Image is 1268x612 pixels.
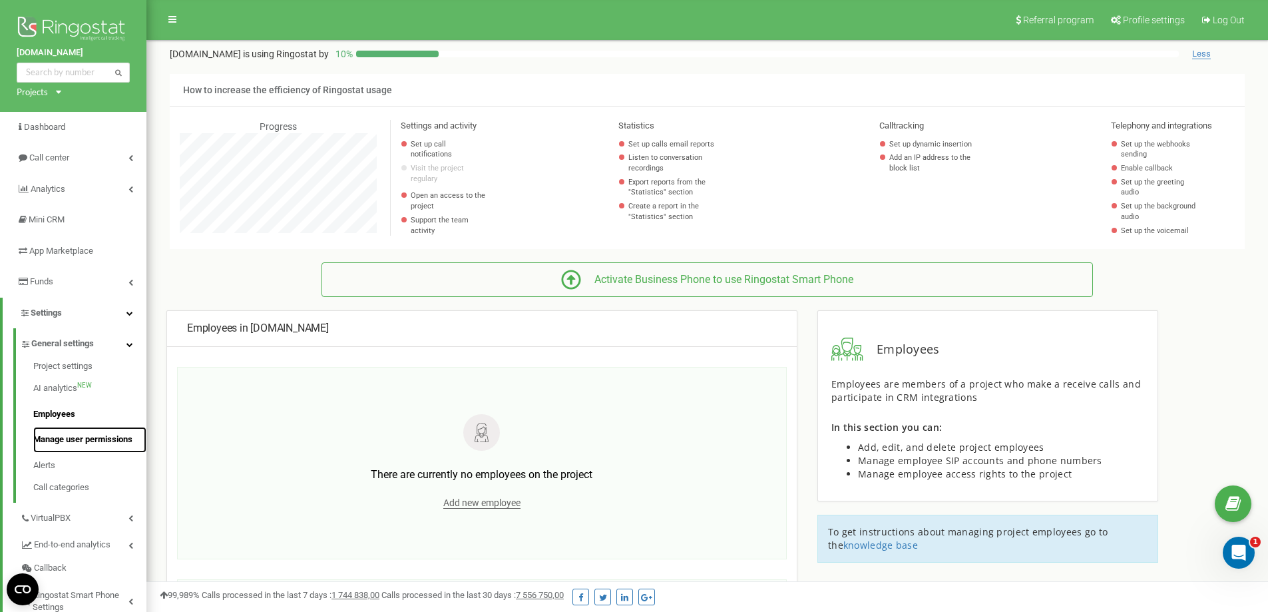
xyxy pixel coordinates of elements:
span: Telephony and integrations [1111,121,1212,131]
span: Manage employee access rights to the project [858,467,1072,480]
a: End-to-end analytics [20,529,146,557]
span: Manage employee SIP accounts and phone numbers [858,454,1102,467]
u: 7 556 750,00 [516,590,564,600]
span: Add, edit, and delete project employees [858,441,1044,454]
img: Ringostat logo [17,13,130,47]
a: Settings [3,298,146,329]
a: Export reports from the "Statistics" section [628,177,736,198]
span: is using Ringostat by [243,49,329,59]
span: Settings [31,308,62,318]
a: Employees [33,402,146,428]
p: Visit the project regulary [411,163,488,184]
span: Employees in [187,322,248,334]
a: Manage user permissions [33,427,146,453]
a: General settings [20,328,146,356]
div: [DOMAIN_NAME] [187,321,777,336]
span: Calls processed in the last 30 days : [381,590,564,600]
a: [DOMAIN_NAME] [17,47,130,59]
span: Settings and activity [401,121,477,131]
p: [DOMAIN_NAME] [170,47,329,61]
a: Set up the voicemail [1121,226,1196,236]
button: Open CMP widget [7,573,39,605]
span: Referral program [1023,15,1094,25]
span: VirtualPBX [31,512,71,525]
span: Progress [260,121,297,132]
iframe: Intercom live chat [1223,537,1255,569]
span: Analytics [31,184,65,194]
span: Employees are members of a project who make a receive calls and participate in CRM integrations [831,378,1141,404]
a: Callback [20,557,146,580]
span: To get instructions about managing project employees go to the [828,525,1108,551]
span: Less [1192,49,1211,59]
span: Dashboard [24,122,65,132]
p: 10 % [329,47,356,61]
span: There are currently no employees on the project [371,468,592,481]
a: Enable callback [1121,163,1196,174]
span: Call center [29,153,69,162]
a: Set up calls email reports [628,139,736,150]
span: 99,989% [160,590,200,600]
span: Add new employee [443,497,521,509]
a: Listen to conversation recordings [628,153,736,173]
span: Callback [34,562,67,575]
div: Activate Business Phone to use Ringostat Smart Phone [581,272,853,288]
span: Employees [863,341,940,358]
span: How to increase the efficiency of Ringostat usage [183,85,392,95]
span: 1 [1250,537,1261,547]
span: Calltracking [879,121,924,131]
span: In this section you can: [831,421,942,434]
a: Create a report in the "Statistics" section [628,201,736,222]
a: Set up dynamic insertion [889,139,976,150]
a: Call categories [33,478,146,494]
a: knowledge base [843,539,918,551]
a: Set up the greeting audio [1121,177,1196,198]
a: Set up the webhooks sending [1121,139,1196,160]
span: Profile settings [1123,15,1185,25]
a: Alerts [33,453,146,479]
a: Open an access to the project [411,190,488,211]
span: Calls processed in the last 7 days : [202,590,379,600]
p: Support the team activity [411,215,488,236]
span: Funds [30,276,53,286]
a: VirtualPBX [20,503,146,530]
span: General settings [31,338,94,350]
a: Set up the background audio [1121,201,1196,222]
span: End-to-end analytics [34,539,110,551]
a: Set up call notifications [411,139,488,160]
a: Add an IP address to the block list [889,153,976,173]
u: 1 744 838,00 [331,590,379,600]
span: Statistics [618,121,654,131]
a: AI analyticsNEW [33,376,146,402]
span: App Marketplace [29,246,93,256]
a: Project settings [33,360,146,376]
div: Projects [17,86,48,99]
input: Search by number [17,63,130,83]
span: Mini CRM [29,214,65,224]
span: Log Out [1213,15,1245,25]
